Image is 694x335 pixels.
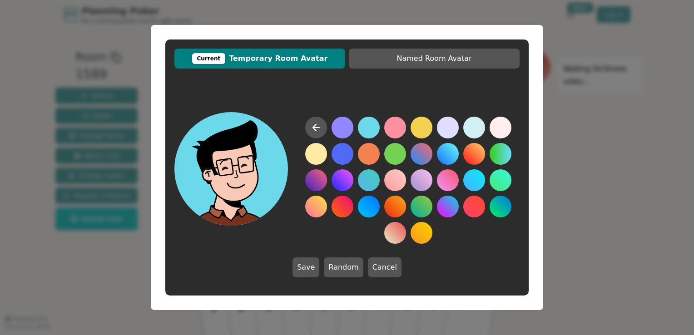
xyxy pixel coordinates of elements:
[353,53,515,64] span: Named Room Avatar
[349,49,520,69] button: Named Room Avatar
[292,257,319,277] button: Save
[179,53,341,64] span: Temporary Room Avatar
[174,49,345,69] button: CurrentTemporary Room Avatar
[368,257,402,277] button: Cancel
[192,53,226,64] div: Current
[324,257,363,277] button: Random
